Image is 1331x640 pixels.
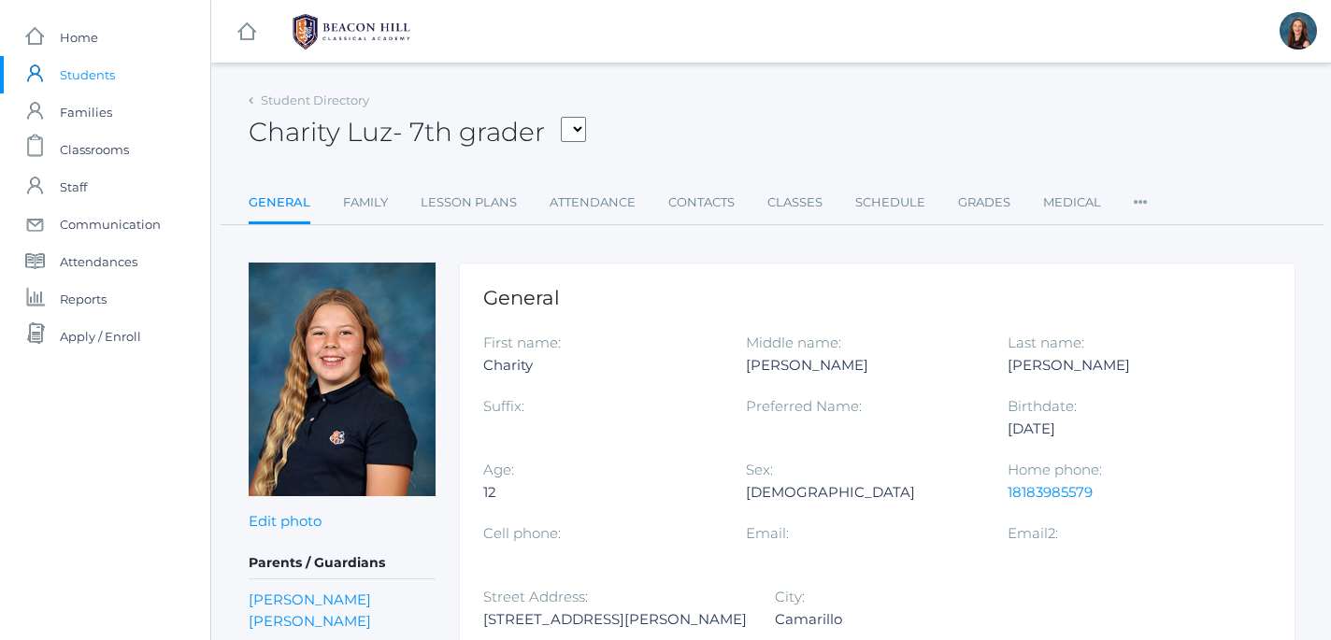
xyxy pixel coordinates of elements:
[483,354,718,377] div: Charity
[1280,12,1317,50] div: Hilary Erickson
[668,184,735,221] a: Contacts
[1043,184,1101,221] a: Medical
[60,168,87,206] span: Staff
[483,397,524,415] label: Suffix:
[958,184,1010,221] a: Grades
[249,118,586,147] h2: Charity Luz
[775,608,1009,631] div: Camarillo
[550,184,636,221] a: Attendance
[1008,524,1058,542] label: Email2:
[1008,354,1242,377] div: [PERSON_NAME]
[855,184,925,221] a: Schedule
[1008,397,1077,415] label: Birthdate:
[60,56,115,93] span: Students
[421,184,517,221] a: Lesson Plans
[249,548,436,579] h5: Parents / Guardians
[261,92,369,107] a: Student Directory
[746,524,789,542] label: Email:
[60,243,137,280] span: Attendances
[767,184,823,221] a: Classes
[483,461,514,478] label: Age:
[1008,334,1084,351] label: Last name:
[483,588,588,605] label: Street Address:
[249,589,371,610] a: [PERSON_NAME]
[746,354,980,377] div: [PERSON_NAME]
[483,608,747,631] div: [STREET_ADDRESS][PERSON_NAME]
[249,512,322,530] a: Edit photo
[746,334,841,351] label: Middle name:
[281,8,422,55] img: BHCALogos-05-308ed15e86a5a0abce9b8dd61676a3503ac9727e845dece92d48e8588c001991.png
[249,263,436,496] img: Charity Luz
[60,19,98,56] span: Home
[60,131,129,168] span: Classrooms
[1008,483,1093,501] a: 18183985579
[1008,418,1242,440] div: [DATE]
[746,397,862,415] label: Preferred Name:
[775,588,805,605] label: City:
[483,524,561,542] label: Cell phone:
[60,93,112,131] span: Families
[746,481,980,504] div: [DEMOGRAPHIC_DATA]
[60,318,141,355] span: Apply / Enroll
[249,610,371,632] a: [PERSON_NAME]
[746,461,773,478] label: Sex:
[1008,461,1102,478] label: Home phone:
[483,481,718,504] div: 12
[393,116,545,148] span: - 7th grader
[343,184,388,221] a: Family
[60,280,107,318] span: Reports
[249,184,310,224] a: General
[483,334,561,351] label: First name:
[60,206,161,243] span: Communication
[483,287,1271,308] h1: General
